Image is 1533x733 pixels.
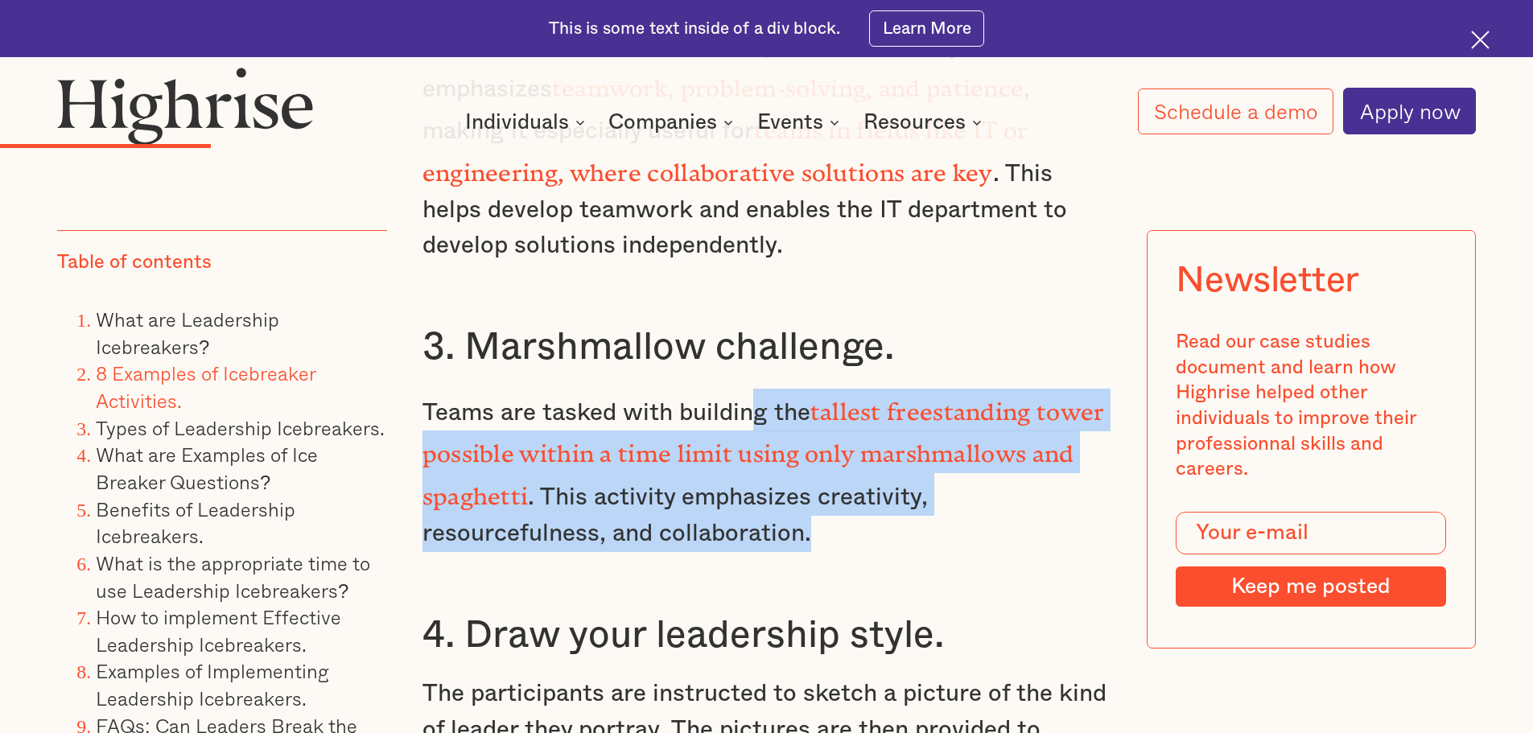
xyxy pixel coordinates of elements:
[422,117,1028,175] strong: teams in fields like IT or engineering, where collaborative solutions are key
[57,67,313,144] img: Highrise logo
[1471,31,1490,49] img: Cross icon
[608,113,717,132] div: Companies
[1176,566,1446,607] input: Keep me posted
[1138,89,1334,134] a: Schedule a demo
[96,494,295,551] a: Benefits of Leadership Icebreakers.
[465,113,569,132] div: Individuals
[1343,88,1476,134] a: Apply now
[757,113,844,132] div: Events
[465,113,590,132] div: Individuals
[869,10,984,47] a: Learn More
[96,304,279,361] a: What are Leadership Icebreakers?
[1176,330,1446,483] div: Read our case studies document and learn how Highrise helped other individuals to improve their p...
[608,113,738,132] div: Companies
[1176,512,1446,607] form: Modal Form
[863,113,987,132] div: Resources
[96,656,329,713] a: Examples of Implementing Leadership Icebreakers.
[96,358,315,415] a: 8 Examples of Icebreaker Activities.
[422,323,1111,372] h3: 3. Marshmallow challenge.
[422,612,1111,660] h3: 4. Draw your leadership style.
[96,413,385,443] a: Types of Leadership Icebreakers.
[96,602,341,659] a: How to implement Effective Leadership Icebreakers.
[1176,259,1359,301] div: Newsletter
[57,250,212,276] div: Table of contents
[422,398,1105,498] strong: tallest freestanding tower possible within a time limit using only marshmallows and spaghetti
[96,439,318,496] a: What are Examples of Ice Breaker Questions?
[422,389,1111,552] p: Teams are tasked with building the . This activity emphasizes creativity, resourcefulness, and co...
[863,113,966,132] div: Resources
[757,113,823,132] div: Events
[549,18,840,40] div: This is some text inside of a div block.
[1176,512,1446,555] input: Your e-mail
[96,548,370,605] a: What is the appropriate time to use Leadership Icebreakers?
